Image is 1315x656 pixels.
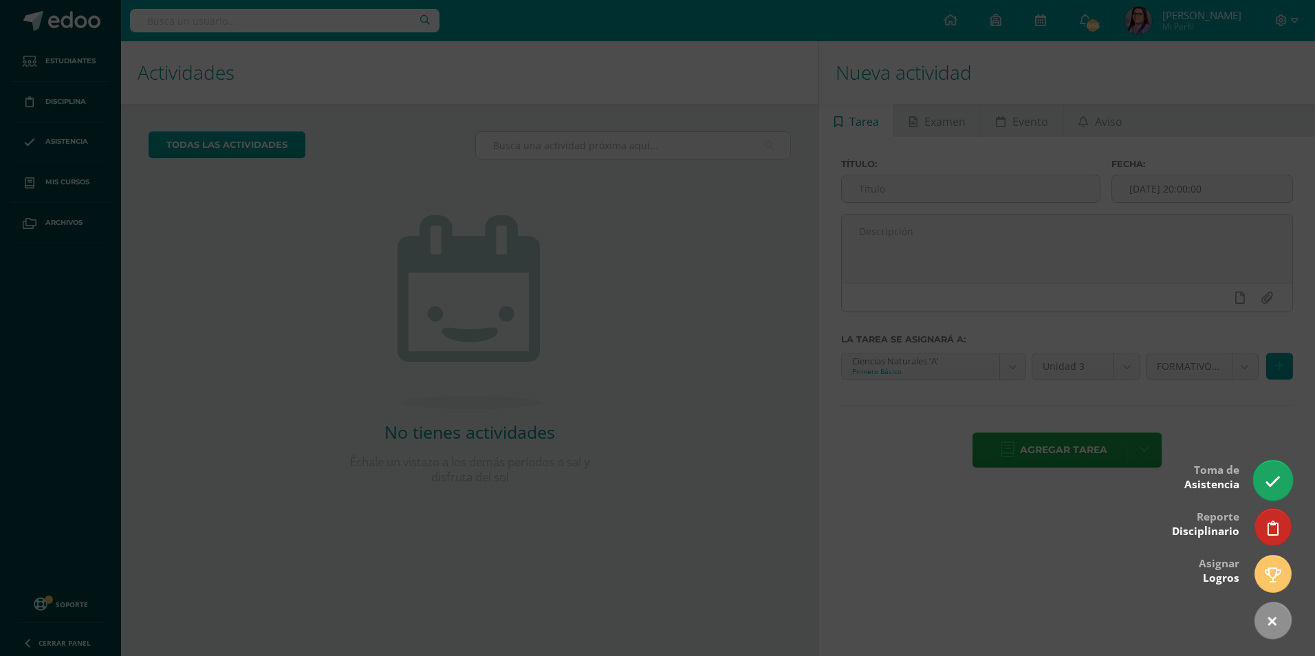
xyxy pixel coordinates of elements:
span: Disciplinario [1172,524,1239,538]
span: Asistencia [1184,477,1239,492]
div: Toma de [1184,454,1239,499]
div: Reporte [1172,501,1239,545]
div: Asignar [1199,547,1239,592]
span: Logros [1203,571,1239,585]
